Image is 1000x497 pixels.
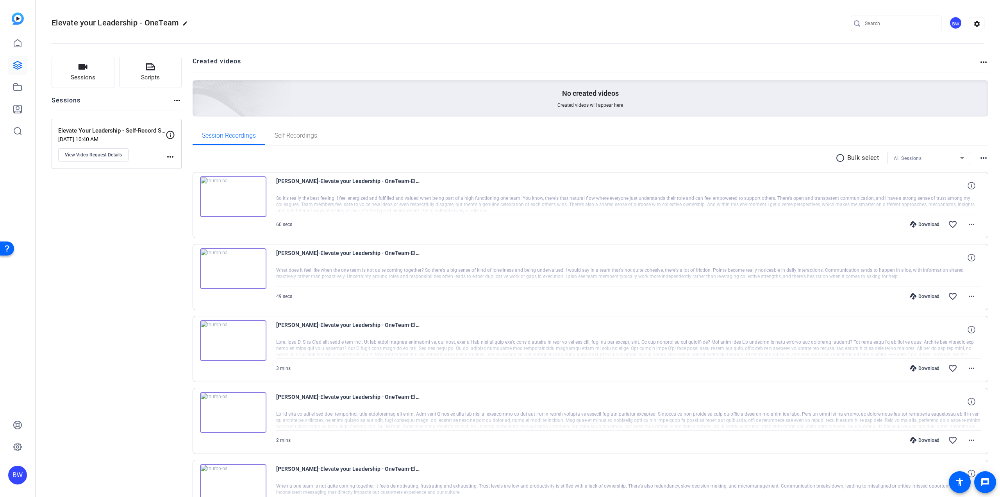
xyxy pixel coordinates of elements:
span: Scripts [141,73,160,82]
span: [PERSON_NAME]-Elevate your Leadership - OneTeam-Elevate Your Leadership - Self-Record Session-175... [276,320,421,339]
mat-icon: more_horiz [967,364,976,373]
div: BW [8,466,27,484]
img: Creted videos background [105,3,291,172]
input: Search [865,19,935,28]
div: Download [906,437,943,443]
img: thumb-nail [200,176,266,217]
span: 2 mins [276,438,291,443]
mat-icon: more_horiz [979,57,988,67]
img: blue-gradient.svg [12,13,24,25]
div: Download [906,365,943,371]
div: Download [906,221,943,228]
img: thumb-nail [200,248,266,289]
span: 60 secs [276,222,292,227]
mat-icon: more_horiz [166,152,175,161]
span: 49 secs [276,294,292,299]
mat-icon: favorite_border [948,292,957,301]
span: Sessions [71,73,95,82]
div: Download [906,293,943,300]
mat-icon: favorite_border [948,220,957,229]
img: thumb-nail [200,320,266,361]
span: [PERSON_NAME]-Elevate your Leadership - OneTeam-Elevate Your Leadership - Self-Record Session-175... [276,464,421,483]
p: [DATE] 10:40 AM [58,136,166,142]
div: BW [949,16,962,29]
span: All Sessions [894,156,921,161]
mat-icon: radio_button_unchecked [836,153,847,163]
p: Bulk select [847,153,879,163]
img: thumb-nail [200,392,266,433]
ngx-avatar: Brandon Wilson [949,16,963,30]
span: View Video Request Details [65,152,122,158]
span: Session Recordings [202,133,256,139]
span: Self Recordings [275,133,317,139]
span: [PERSON_NAME]-Elevate your Leadership - OneTeam-Elevate Your Leadership - Self-Record Session-175... [276,248,421,267]
mat-icon: message [980,477,990,487]
mat-icon: more_horiz [979,153,988,163]
mat-icon: more_horiz [967,292,976,301]
span: Elevate your Leadership - OneTeam [52,18,179,27]
h2: Sessions [52,96,81,111]
mat-icon: more_horiz [172,96,182,105]
button: View Video Request Details [58,148,129,161]
span: 3 mins [276,366,291,371]
mat-icon: edit [182,21,192,30]
button: Scripts [119,57,182,88]
span: [PERSON_NAME]-Elevate your Leadership - OneTeam-Elevate Your Leadership - Self-Record Session-175... [276,176,421,195]
span: Created videos will appear here [557,102,623,108]
mat-icon: settings [969,18,985,30]
p: No created videos [562,89,619,98]
mat-icon: accessibility [955,477,964,487]
mat-icon: favorite_border [948,436,957,445]
p: Elevate Your Leadership - Self-Record Session [58,126,166,135]
span: [PERSON_NAME]-Elevate your Leadership - OneTeam-Elevate Your Leadership - Self-Record Session-175... [276,392,421,411]
button: Sessions [52,57,114,88]
mat-icon: more_horiz [967,436,976,445]
mat-icon: favorite_border [948,364,957,373]
h2: Created videos [193,57,979,72]
mat-icon: more_horiz [967,220,976,229]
